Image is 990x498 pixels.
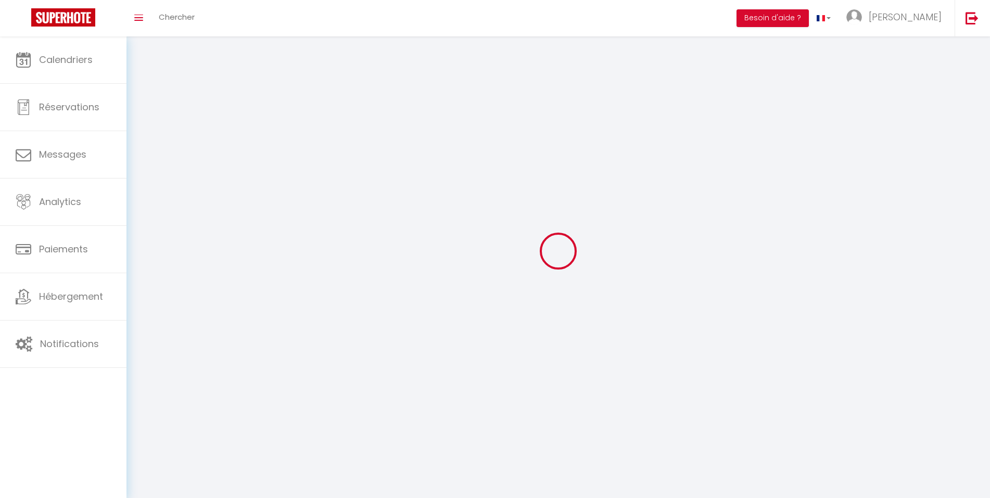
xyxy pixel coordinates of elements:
button: Ouvrir le widget de chat LiveChat [8,4,40,35]
span: Réservations [39,100,99,113]
span: Messages [39,148,86,161]
span: [PERSON_NAME] [869,10,942,23]
span: Paiements [39,242,88,256]
span: Hébergement [39,290,103,303]
img: ... [846,9,862,25]
span: Chercher [159,11,195,22]
span: Calendriers [39,53,93,66]
img: Super Booking [31,8,95,27]
button: Besoin d'aide ? [737,9,809,27]
span: Notifications [40,337,99,350]
span: Analytics [39,195,81,208]
img: logout [966,11,979,24]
